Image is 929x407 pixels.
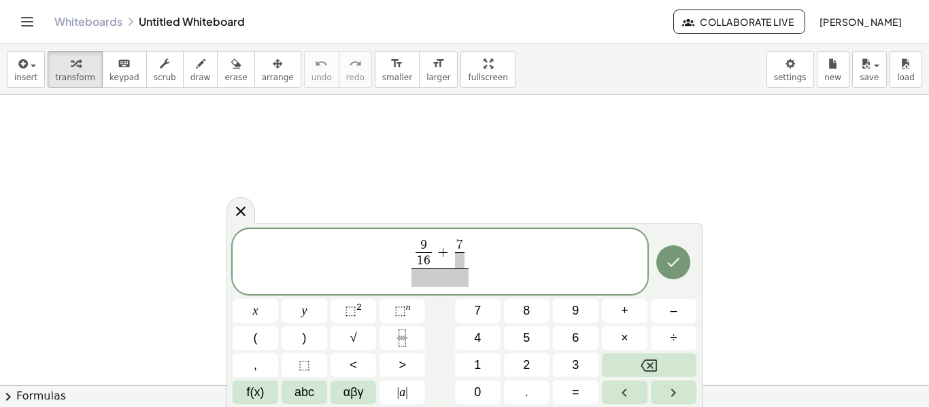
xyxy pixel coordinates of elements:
button: save [852,51,887,88]
button: 2 [504,353,550,377]
span: new [824,73,841,82]
button: , [233,353,278,377]
span: keypad [109,73,139,82]
button: scrub [146,51,184,88]
span: redo [346,73,365,82]
button: Times [602,326,647,350]
span: 1 [417,254,424,267]
span: | [405,385,408,399]
button: ) [282,326,327,350]
button: Toggle navigation [16,11,38,33]
button: insert [7,51,45,88]
span: ⬚ [299,356,310,374]
button: Squared [331,299,376,323]
span: 9 [572,302,579,320]
button: format_sizelarger [419,51,458,88]
span: a [397,383,408,402]
button: Placeholder [282,353,327,377]
button: arrange [254,51,301,88]
span: draw [190,73,211,82]
button: Equals [553,381,598,404]
span: < [350,356,357,374]
button: 0 [455,381,501,404]
span: | [397,385,400,399]
button: settings [766,51,814,88]
span: – [670,302,677,320]
button: Superscript [379,299,425,323]
i: format_size [390,56,403,72]
button: Right arrow [651,381,696,404]
button: keyboardkeypad [102,51,147,88]
span: 3 [572,356,579,374]
span: fullscreen [468,73,507,82]
button: new [817,51,849,88]
button: format_sizesmaller [375,51,420,88]
span: ⬚ [394,304,406,317]
button: Alphabet [282,381,327,404]
span: + [621,302,628,320]
button: transform [48,51,103,88]
span: [PERSON_NAME] [819,16,902,28]
span: f(x) [247,383,265,402]
span: arrange [262,73,294,82]
span: = [572,383,579,402]
button: [PERSON_NAME] [808,10,913,34]
button: y [282,299,327,323]
span: save [860,73,879,82]
span: load [897,73,915,82]
span: > [399,356,406,374]
button: Greek alphabet [331,381,376,404]
button: Functions [233,381,278,404]
span: 6 [424,254,430,267]
sup: 2 [356,302,362,312]
span: αβγ [343,383,364,402]
span: ⬚ [345,304,356,317]
span: insert [14,73,37,82]
span: undo [311,73,332,82]
button: draw [183,51,218,88]
button: 1 [455,353,501,377]
button: erase [217,51,254,88]
span: 4 [474,329,481,347]
span: + [435,246,452,261]
span: 7 [474,302,481,320]
button: 6 [553,326,598,350]
span: 1 [474,356,481,374]
span: √ [350,329,357,347]
span: 5 [523,329,530,347]
span: ÷ [671,329,677,347]
span: transform [55,73,95,82]
span: abc [294,383,314,402]
span: 2 [523,356,530,374]
button: Collaborate Live [673,10,805,34]
span: settings [774,73,807,82]
span: ) [303,329,307,347]
span: smaller [382,73,412,82]
button: Fraction [379,326,425,350]
button: load [890,51,922,88]
span: larger [426,73,450,82]
button: Greater than [379,353,425,377]
button: Divide [651,326,696,350]
button: Absolute value [379,381,425,404]
span: 7 [456,238,463,251]
span: 8 [523,302,530,320]
span: . [525,383,528,402]
button: ( [233,326,278,350]
button: 3 [553,353,598,377]
span: y [302,302,307,320]
span: ( [254,329,258,347]
button: 8 [504,299,550,323]
button: Less than [331,353,376,377]
button: Square root [331,326,376,350]
span: 0 [474,383,481,402]
button: 9 [553,299,598,323]
i: format_size [432,56,445,72]
span: Collaborate Live [685,16,794,28]
span: , [254,356,257,374]
a: Whiteboards [54,15,122,29]
span: 9 [420,238,427,251]
button: fullscreen [460,51,515,88]
button: 4 [455,326,501,350]
sup: n [406,302,411,312]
